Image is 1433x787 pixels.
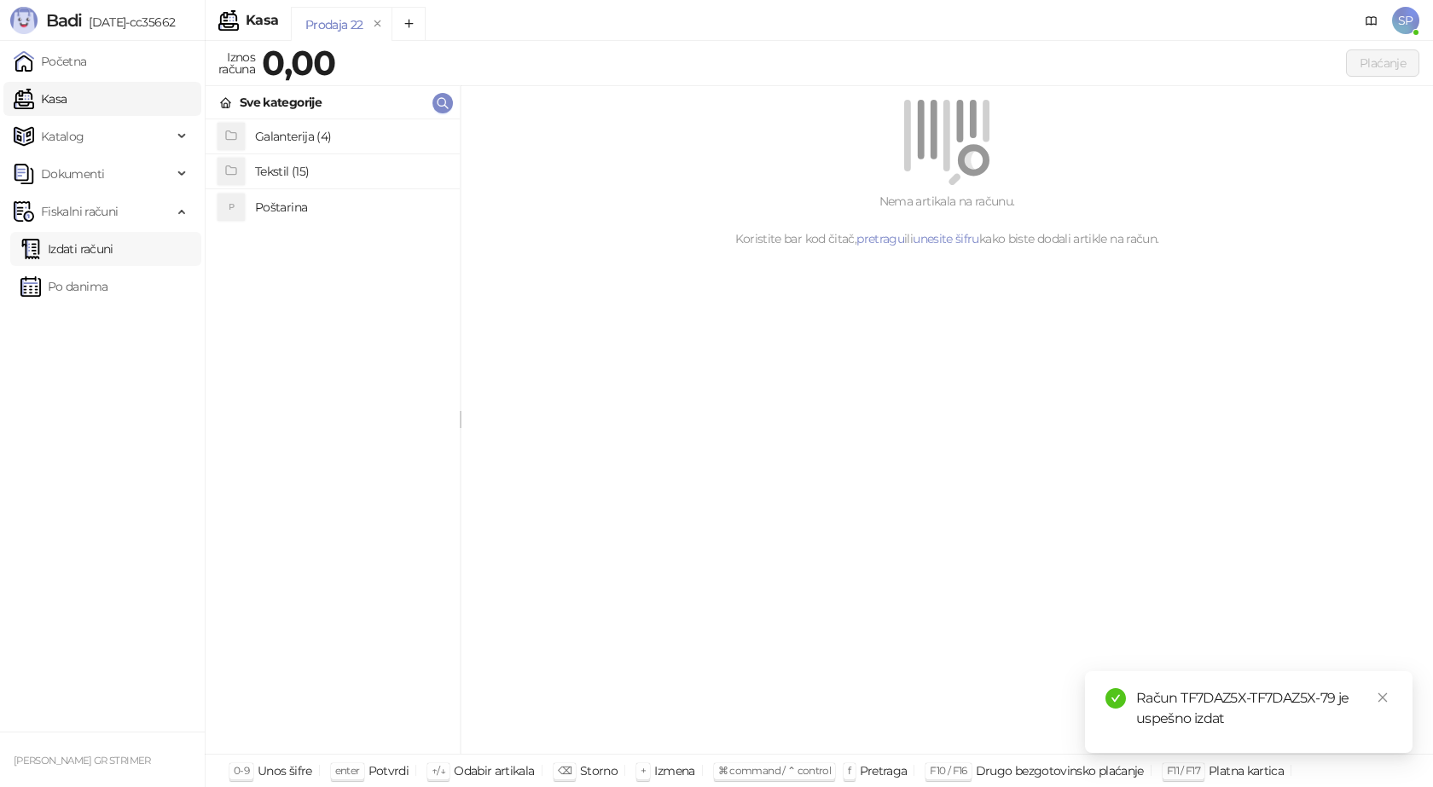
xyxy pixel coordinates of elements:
small: [PERSON_NAME] GR STRIMER [14,755,151,767]
strong: 0,00 [262,42,335,84]
div: Kasa [246,14,278,27]
span: f [848,764,850,777]
a: Početna [14,44,87,78]
div: Iznos računa [215,46,258,80]
span: 0-9 [234,764,249,777]
span: check-circle [1105,688,1126,709]
span: ⌘ command / ⌃ control [718,764,832,777]
span: enter [335,764,360,777]
button: Add tab [392,7,426,41]
img: Logo [10,7,38,34]
span: Dokumenti [41,157,104,191]
span: Badi [46,10,82,31]
div: Prodaja 22 [305,15,363,34]
div: Nema artikala na računu. Koristite bar kod čitač, ili kako biste dodali artikle na račun. [481,192,1413,248]
span: F10 / F16 [930,764,966,777]
h4: Galanterija (4) [255,123,446,150]
div: Pretraga [860,760,908,782]
span: [DATE]-cc35662 [82,14,175,30]
div: Potvrdi [368,760,409,782]
a: Dokumentacija [1358,7,1385,34]
div: Odabir artikala [454,760,534,782]
button: remove [367,17,389,32]
span: SP [1392,7,1419,34]
div: Platna kartica [1209,760,1284,782]
a: Close [1373,688,1392,707]
a: Kasa [14,82,67,116]
span: close [1377,692,1389,703]
span: Katalog [41,119,84,153]
div: Izmena [654,760,694,782]
h4: Poštarina [255,194,446,221]
span: + [641,764,646,777]
span: F11 / F17 [1167,764,1200,777]
a: pretragu [856,231,904,246]
div: Sve kategorije [240,93,322,112]
div: Storno [580,760,618,782]
a: Izdati računi [20,232,113,266]
button: Plaćanje [1346,49,1419,77]
div: P [218,194,245,221]
span: ↑/↓ [432,764,445,777]
h4: Tekstil (15) [255,158,446,185]
div: Drugo bezgotovinsko plaćanje [976,760,1144,782]
div: grid [206,119,460,754]
span: ⌫ [558,764,571,777]
span: Fiskalni računi [41,194,118,229]
div: Unos šifre [258,760,312,782]
a: unesite šifru [913,231,979,246]
div: Račun TF7DAZ5X-TF7DAZ5X-79 je uspešno izdat [1136,688,1392,729]
a: Po danima [20,269,107,304]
